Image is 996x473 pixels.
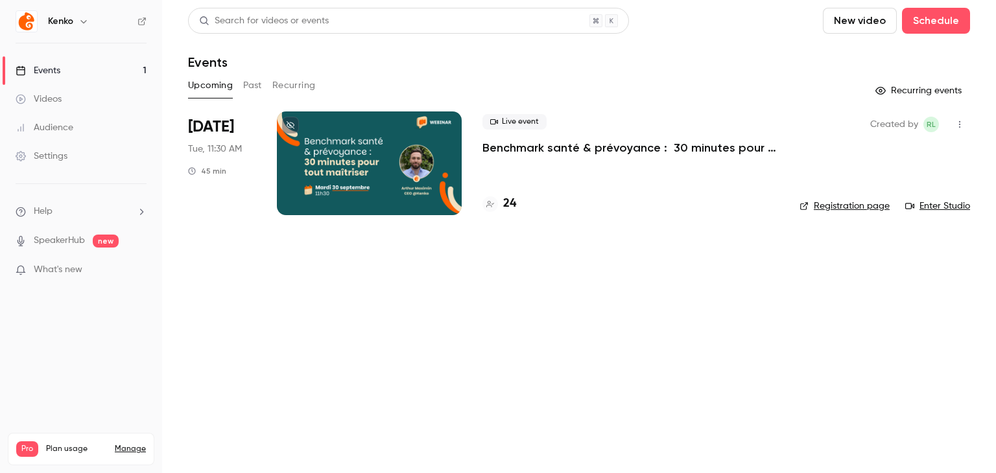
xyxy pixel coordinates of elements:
button: Past [243,75,262,96]
button: Schedule [902,8,970,34]
span: Tue, 11:30 AM [188,143,242,156]
div: Audience [16,121,73,134]
div: Sep 30 Tue, 11:30 AM (Europe/Paris) [188,111,256,215]
span: [DATE] [188,117,234,137]
a: Enter Studio [905,200,970,213]
button: Upcoming [188,75,233,96]
div: Search for videos or events [199,14,329,28]
img: Kenko [16,11,37,32]
div: Videos [16,93,62,106]
span: What's new [34,263,82,277]
h4: 24 [503,195,516,213]
iframe: Noticeable Trigger [131,264,147,276]
span: Rania Lakrouf [923,117,939,132]
span: Help [34,205,53,218]
span: Created by [870,117,918,132]
div: Settings [16,150,67,163]
span: new [93,235,119,248]
div: 45 min [188,166,226,176]
h1: Events [188,54,228,70]
a: Benchmark santé & prévoyance : 30 minutes pour tout maîtriser [482,140,779,156]
a: Manage [115,444,146,454]
a: Registration page [800,200,890,213]
button: Recurring [272,75,316,96]
span: Plan usage [46,444,107,454]
a: SpeakerHub [34,234,85,248]
li: help-dropdown-opener [16,205,147,218]
a: 24 [482,195,516,213]
h6: Kenko [48,15,73,28]
button: Recurring events [870,80,970,101]
div: Events [16,64,60,77]
span: Live event [482,114,547,130]
span: Pro [16,441,38,457]
button: New video [823,8,897,34]
span: RL [927,117,936,132]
